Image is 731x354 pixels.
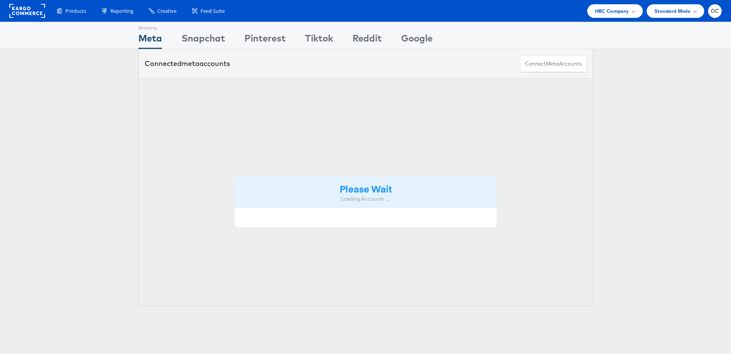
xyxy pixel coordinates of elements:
[305,31,333,49] div: Tiktok
[110,7,133,15] span: Reporting
[340,182,392,195] strong: Please Wait
[244,31,286,49] div: Pinterest
[546,60,559,68] span: meta
[138,22,162,31] div: Showing
[654,7,691,15] span: Standard Mode
[157,7,176,15] span: Creative
[711,9,719,14] span: OC
[401,31,433,49] div: Google
[595,7,629,15] span: HBC Company
[240,195,491,203] div: Loading Accounts ....
[352,31,382,49] div: Reddit
[65,7,86,15] span: Products
[138,31,162,49] div: Meta
[201,7,225,15] span: Feed Suite
[145,59,230,69] div: Connected accounts
[181,59,199,68] span: meta
[520,55,587,73] button: ConnectmetaAccounts
[181,31,225,49] div: Snapchat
